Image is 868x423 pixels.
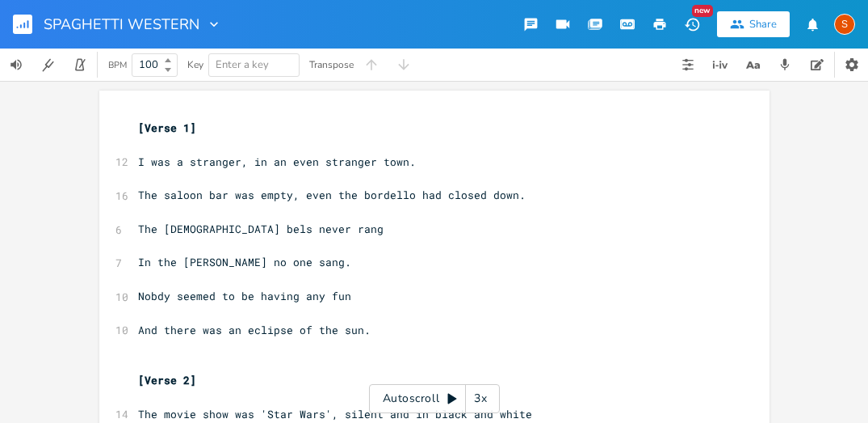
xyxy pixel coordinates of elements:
button: Share [717,11,790,37]
span: Enter a key [216,57,269,72]
span: Nobdy seemed to be having any fun [138,289,351,303]
span: The movie show was 'Star Wars', silent and in black and white [138,407,532,421]
div: BPM [108,61,127,70]
span: SPAGHETTI WESTERN [44,17,199,32]
span: I was a stranger, in an even stranger town. [138,154,416,169]
span: And there was an eclipse of the sun. [138,323,371,337]
button: New [676,10,708,39]
span: [Verse 1] [138,121,196,135]
span: In the [PERSON_NAME] no one sang. [138,255,351,269]
div: Spike Lancaster + Ernie Whalley [834,14,855,35]
div: New [692,5,713,17]
div: Transpose [309,60,354,70]
button: S [834,6,855,43]
div: Key [187,60,203,70]
div: Autoscroll [369,384,500,413]
span: [Verse 2] [138,373,196,387]
div: Share [749,17,777,32]
span: The saloon bar was empty, even the bordello had closed down. [138,188,526,202]
span: The [DEMOGRAPHIC_DATA] bels never rang [138,222,384,236]
div: 3x [466,384,495,413]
